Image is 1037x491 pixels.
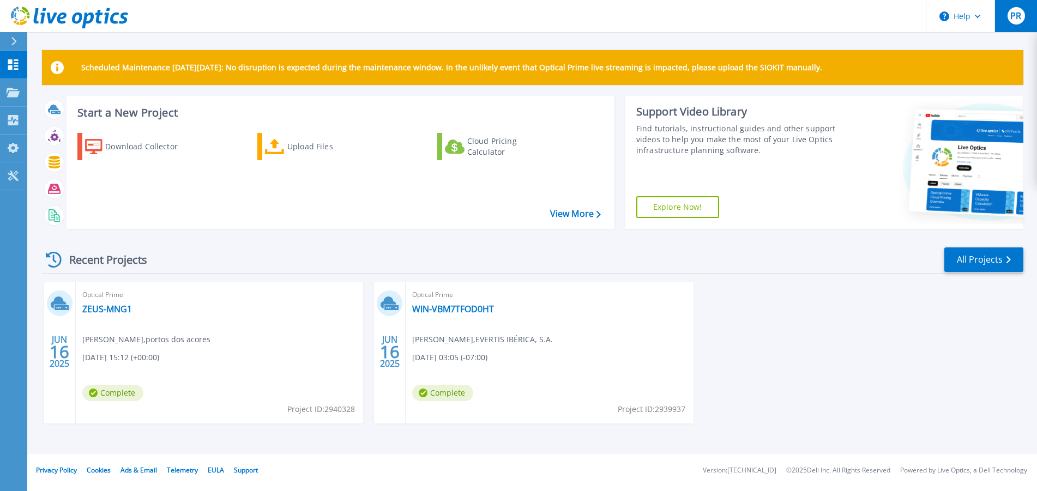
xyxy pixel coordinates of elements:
[412,334,553,345] span: [PERSON_NAME] , EVERTIS IBÉRICA, S.A.
[786,467,890,474] li: © 2025 Dell Inc. All Rights Reserved
[82,385,143,401] span: Complete
[636,105,839,119] div: Support Video Library
[105,136,192,157] div: Download Collector
[87,465,111,475] a: Cookies
[234,465,258,475] a: Support
[50,347,69,356] span: 16
[287,136,375,157] div: Upload Files
[82,304,132,314] a: ZEUS-MNG1
[82,351,159,363] span: [DATE] 15:12 (+00:00)
[42,246,162,273] div: Recent Projects
[412,304,494,314] a: WIN-VBM7TFOD0HT
[380,347,400,356] span: 16
[437,133,559,160] a: Cloud Pricing Calculator
[944,247,1023,272] a: All Projects
[412,351,487,363] span: [DATE] 03:05 (-07:00)
[1010,11,1021,20] span: PR
[550,209,601,219] a: View More
[412,289,686,301] span: Optical Prime
[49,332,70,372] div: JUN 2025
[257,133,379,160] a: Upload Files
[208,465,224,475] a: EULA
[618,403,685,415] span: Project ID: 2939937
[379,332,400,372] div: JUN 2025
[120,465,157,475] a: Ads & Email
[77,133,199,160] a: Download Collector
[636,123,839,156] div: Find tutorials, instructional guides and other support videos to help you make the most of your L...
[467,136,554,157] div: Cloud Pricing Calculator
[703,467,776,474] li: Version: [TECHNICAL_ID]
[412,385,473,401] span: Complete
[82,289,357,301] span: Optical Prime
[287,403,355,415] span: Project ID: 2940328
[636,196,719,218] a: Explore Now!
[36,465,77,475] a: Privacy Policy
[900,467,1027,474] li: Powered by Live Optics, a Dell Technology
[77,107,600,119] h3: Start a New Project
[82,334,210,345] span: [PERSON_NAME] , portos dos acores
[81,63,822,72] p: Scheduled Maintenance [DATE][DATE]: No disruption is expected during the maintenance window. In t...
[167,465,198,475] a: Telemetry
